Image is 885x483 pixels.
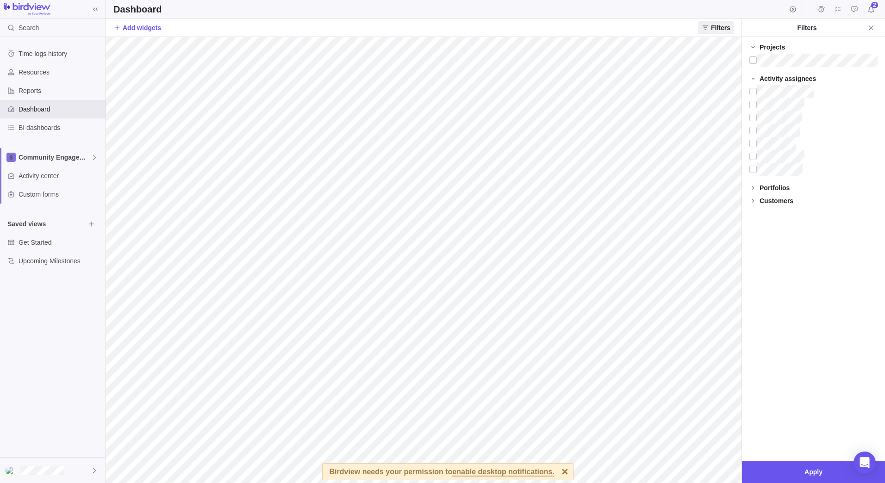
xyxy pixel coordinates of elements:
a: Time logs [815,7,828,14]
span: BI dashboards [19,123,102,132]
span: Dashboard [19,105,102,114]
span: Time logs [815,3,828,16]
div: Projects [760,43,785,52]
div: Filters [749,23,865,32]
a: Approval requests [848,7,861,14]
span: Add widgets [113,21,161,34]
span: Apply [742,461,885,483]
span: Community Engagement [19,153,91,162]
span: Apply [804,466,823,477]
span: Reports [19,86,102,95]
span: Filters [698,21,734,34]
span: enable desktop notifications. [452,468,554,477]
div: Emerita D’Sylva [6,465,17,476]
div: Birdview needs your permission to [330,464,555,480]
span: Start timer [786,3,799,16]
span: Saved views [7,219,85,229]
span: Time logs history [19,49,102,58]
img: Show [6,467,17,474]
span: Get Started [19,238,102,247]
span: Close [865,21,878,34]
span: Approval requests [848,3,861,16]
span: Filters [711,23,730,32]
div: Portfolios [760,183,790,192]
span: Search [19,23,39,32]
div: Open Intercom Messenger [854,452,876,474]
span: My assignments [831,3,844,16]
span: Notifications [865,3,878,16]
span: Upcoming Milestones [19,256,102,266]
h2: Dashboard [113,3,162,16]
span: Activity center [19,171,102,180]
span: Custom forms [19,190,102,199]
span: Add widgets [123,23,161,32]
img: logo [4,3,50,16]
a: My assignments [831,7,844,14]
a: Notifications [865,7,878,14]
span: Browse views [85,217,98,230]
span: Resources [19,68,102,77]
div: Customers [760,196,793,205]
div: Activity assignees [760,74,816,83]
